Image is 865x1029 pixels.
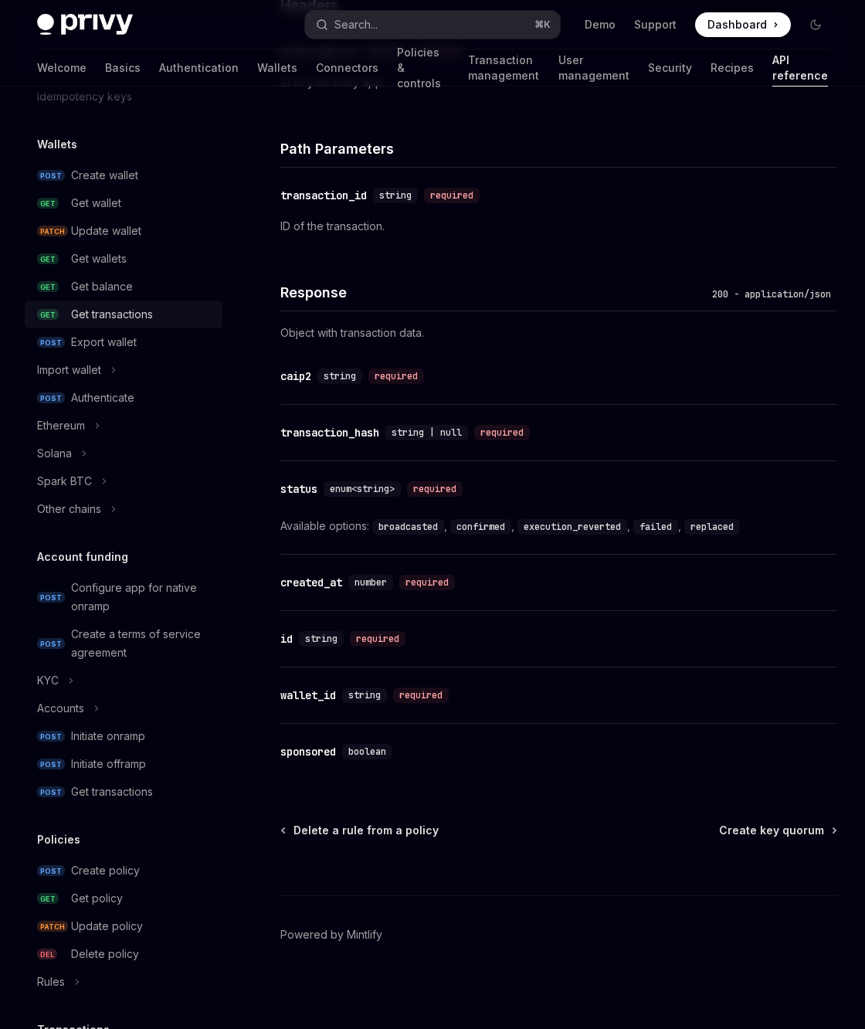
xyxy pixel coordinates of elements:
a: PATCHUpdate policy [25,912,222,940]
a: PATCHUpdate wallet [25,217,222,245]
div: Create wallet [71,166,138,185]
code: replaced [684,519,740,535]
span: enum<string> [330,483,395,495]
span: number [354,576,387,589]
span: PATCH [37,921,68,932]
div: KYC [37,671,59,690]
div: Initiate offramp [71,755,146,773]
button: Import wallet [25,356,222,384]
span: POST [37,170,65,182]
div: Get transactions [71,783,153,801]
span: boolean [348,745,386,758]
div: required [424,188,480,203]
a: GETGet transactions [25,301,222,328]
div: Rules [37,973,65,991]
div: Ethereum [37,416,85,435]
a: POSTInitiate onramp [25,722,222,750]
span: GET [37,309,59,321]
button: Accounts [25,694,222,722]
div: status [280,481,317,497]
span: Delete a rule from a policy [293,823,439,838]
div: Export wallet [71,333,137,351]
button: Rules [25,968,222,996]
span: Dashboard [707,17,767,32]
p: ID of the transaction. [280,217,837,236]
a: POSTCreate policy [25,857,222,885]
div: required [399,575,455,590]
div: Available options: [280,517,837,535]
a: Wallets [257,49,297,87]
a: User management [558,49,629,87]
button: Search...⌘K [305,11,561,39]
div: , [372,517,450,535]
h4: Path Parameters [280,138,837,159]
div: Get wallet [71,194,121,212]
span: POST [37,592,65,603]
a: API reference [772,49,828,87]
span: Create key quorum [719,823,824,838]
div: Solana [37,444,72,463]
h5: Policies [37,830,80,849]
div: Spark BTC [37,472,92,491]
div: Search... [334,15,378,34]
div: Initiate onramp [71,727,145,745]
h5: Account funding [37,548,128,566]
button: Ethereum [25,412,222,440]
div: id [280,631,293,647]
a: Connectors [316,49,378,87]
a: POSTAuthenticate [25,384,222,412]
button: Toggle dark mode [803,12,828,37]
span: GET [37,281,59,293]
span: string [348,689,381,701]
a: GETGet wallets [25,245,222,273]
div: transaction_hash [280,425,379,440]
div: Delete policy [71,945,139,963]
div: Get transactions [71,305,153,324]
img: dark logo [37,14,133,36]
a: GETGet wallet [25,189,222,217]
a: Welcome [37,49,86,87]
span: string [379,189,412,202]
a: Support [634,17,677,32]
span: POST [37,337,65,348]
div: Update policy [71,917,143,936]
div: Other chains [37,500,101,518]
a: Powered by Mintlify [280,927,382,942]
a: Policies & controls [397,49,449,87]
div: Configure app for native onramp [71,579,213,616]
span: PATCH [37,226,68,237]
span: GET [37,198,59,209]
span: POST [37,638,65,650]
h4: Response [280,282,706,303]
span: POST [37,786,65,798]
span: DEL [37,949,57,960]
span: string [305,633,338,645]
a: Delete a rule from a policy [282,823,439,838]
a: Create key quorum [719,823,836,838]
div: Update wallet [71,222,141,240]
div: transaction_id [280,188,367,203]
p: Object with transaction data. [280,324,837,342]
span: string [324,370,356,382]
a: GETGet policy [25,885,222,912]
a: POSTCreate wallet [25,161,222,189]
a: Transaction management [468,49,540,87]
a: Recipes [711,49,754,87]
code: execution_reverted [517,519,627,535]
div: created_at [280,575,342,590]
div: Accounts [37,699,84,718]
div: required [474,425,530,440]
div: Authenticate [71,389,134,407]
div: , [633,517,684,535]
button: Solana [25,440,222,467]
div: Create a terms of service agreement [71,625,213,662]
div: caip2 [280,368,311,384]
code: broadcasted [372,519,444,535]
a: Demo [585,17,616,32]
span: POST [37,759,65,770]
a: POSTConfigure app for native onramp [25,574,222,620]
a: DELDelete policy [25,940,222,968]
code: failed [633,519,678,535]
div: Get wallets [71,250,127,268]
div: required [393,688,449,703]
